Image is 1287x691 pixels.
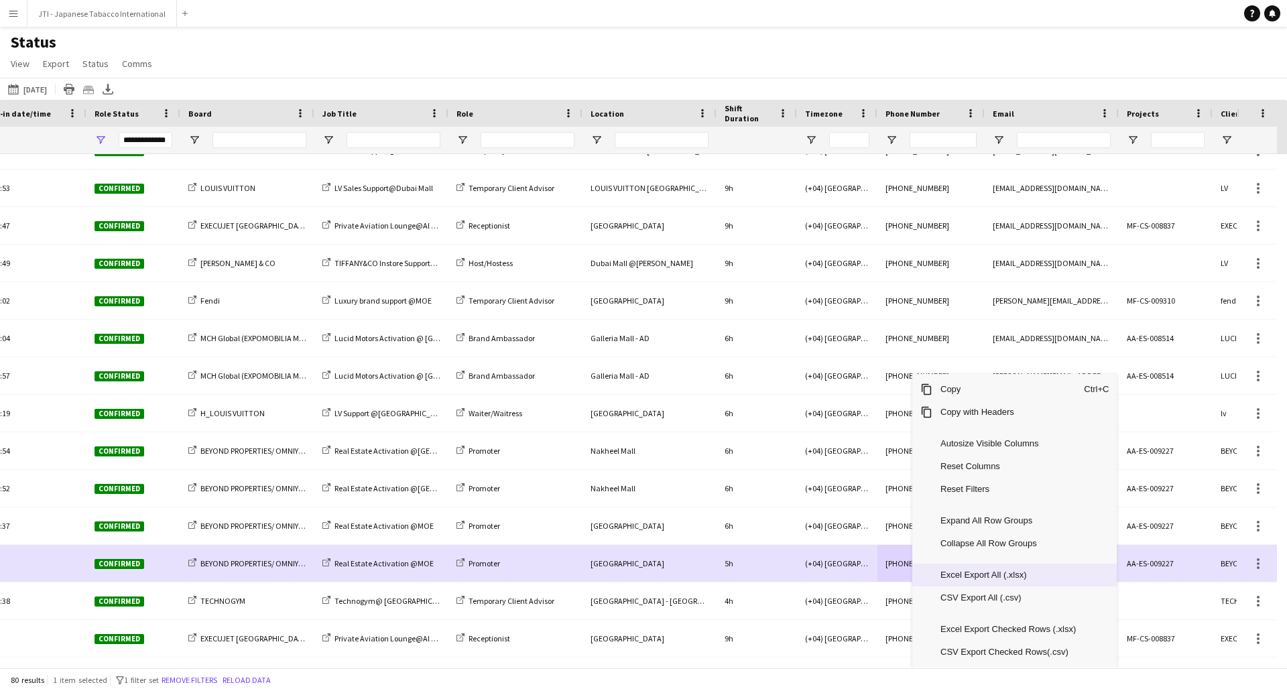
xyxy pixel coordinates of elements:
[322,558,434,568] a: Real Estate Activation @MOE
[877,170,985,206] div: [PHONE_NUMBER]
[61,81,77,97] app-action-btn: Print
[1119,507,1213,544] div: AA-ES-009227
[456,183,554,193] a: Temporary Client Advisor
[717,282,797,319] div: 9h
[615,132,709,148] input: Location Filter Input
[932,532,1084,555] span: Collapse All Row Groups
[188,109,212,119] span: Board
[95,634,144,644] span: Confirmed
[188,371,425,381] a: MCH Global (EXPOMOBILIA MCH GLOBAL ME LIVE MARKETING LLC)
[456,109,473,119] span: Role
[985,282,1119,319] div: [PERSON_NAME][EMAIL_ADDRESS][DOMAIN_NAME]
[334,483,491,493] span: Real Estate Activation @[GEOGRAPHIC_DATA]
[188,296,220,306] a: Fendi
[334,521,434,531] span: Real Estate Activation @MOE
[1084,378,1113,401] span: Ctrl+C
[1119,545,1213,582] div: AA-ES-009227
[188,483,307,493] a: BEYOND PROPERTIES/ OMNIYAT
[200,371,425,381] span: MCH Global (EXPOMOBILIA MCH GLOBAL ME LIVE MARKETING LLC)
[725,103,773,123] span: Shift Duration
[1119,357,1213,394] div: AA-ES-008514
[122,58,152,70] span: Comms
[334,633,505,643] span: Private Aviation Lounge@Al [GEOGRAPHIC_DATA]
[11,58,29,70] span: View
[95,371,144,381] span: Confirmed
[200,596,245,606] span: TECHNOGYM
[797,545,877,582] div: (+04) [GEOGRAPHIC_DATA]
[932,564,1084,586] span: Excel Export All (.xlsx)
[717,620,797,657] div: 9h
[1119,320,1213,357] div: AA-ES-008514
[1119,282,1213,319] div: MF-CS-009310
[993,134,1005,146] button: Open Filter Menu
[717,395,797,432] div: 6h
[188,558,307,568] a: BEYOND PROPERTIES/ OMNIYAT
[805,109,843,119] span: Timezone
[583,207,717,244] div: [GEOGRAPHIC_DATA]
[95,409,144,419] span: Confirmed
[1017,132,1111,148] input: Email Filter Input
[469,183,554,193] span: Temporary Client Advisor
[322,446,491,456] a: Real Estate Activation @[GEOGRAPHIC_DATA]
[334,221,505,231] span: Private Aviation Lounge@Al [GEOGRAPHIC_DATA]
[797,357,877,394] div: (+04) [GEOGRAPHIC_DATA]
[5,81,50,97] button: [DATE]
[322,521,434,531] a: Real Estate Activation @MOE
[322,296,432,306] a: Luxury brand support @MOE
[877,470,985,507] div: [PHONE_NUMBER]
[797,282,877,319] div: (+04) [GEOGRAPHIC_DATA]
[993,109,1014,119] span: Email
[212,132,306,148] input: Board Filter Input
[456,371,535,381] a: Brand Ambassador
[469,596,554,606] span: Temporary Client Advisor
[583,470,717,507] div: Nakheel Mall
[469,633,510,643] span: Receptionist
[200,258,275,268] span: [PERSON_NAME] & CO
[5,55,35,72] a: View
[1127,109,1159,119] span: Projects
[200,483,307,493] span: BEYOND PROPERTIES/ OMNIYAT
[932,478,1084,501] span: Reset Filters
[188,221,310,231] a: EXECUJET [GEOGRAPHIC_DATA]
[985,245,1119,281] div: [EMAIL_ADDRESS][DOMAIN_NAME]
[220,673,273,688] button: Reload data
[200,183,255,193] span: LOUIS VUITTON
[456,221,510,231] a: Receptionist
[877,207,985,244] div: [PHONE_NUMBER]
[456,333,535,343] a: Brand Ambassador
[877,395,985,432] div: [PHONE_NUMBER]
[322,633,505,643] a: Private Aviation Lounge@Al [GEOGRAPHIC_DATA]
[829,132,869,148] input: Timezone Filter Input
[932,618,1084,641] span: Excel Export Checked Rows (.xlsx)
[1221,134,1233,146] button: Open Filter Menu
[188,633,310,643] a: EXECUJET [GEOGRAPHIC_DATA]
[717,432,797,469] div: 6h
[877,320,985,357] div: [PHONE_NUMBER]
[885,109,940,119] span: Phone Number
[334,183,433,193] span: LV Sales Support@Dubai Mall
[117,55,158,72] a: Comms
[159,673,220,688] button: Remove filters
[469,258,513,268] span: Host/Hostess
[456,596,554,606] a: Temporary Client Advisor
[200,408,265,418] span: H_LOUIS VUITTON
[43,58,69,70] span: Export
[583,282,717,319] div: [GEOGRAPHIC_DATA]
[95,134,107,146] button: Open Filter Menu
[188,258,275,268] a: [PERSON_NAME] & CO
[334,296,432,306] span: Luxury brand support @MOE
[322,371,499,381] a: Lucid Motors Activation @ [GEOGRAPHIC_DATA]
[334,446,491,456] span: Real Estate Activation @[GEOGRAPHIC_DATA]
[53,675,107,685] span: 1 item selected
[1119,470,1213,507] div: AA-ES-009227
[717,170,797,206] div: 9h
[334,371,499,381] span: Lucid Motors Activation @ [GEOGRAPHIC_DATA]
[481,132,574,148] input: Role Filter Input
[932,401,1084,424] span: Copy with Headers
[469,296,554,306] span: Temporary Client Advisor
[200,558,307,568] span: BEYOND PROPERTIES/ OMNIYAT
[583,620,717,657] div: [GEOGRAPHIC_DATA]
[322,596,458,606] a: Technogym@ [GEOGRAPHIC_DATA]
[469,371,535,381] span: Brand Ambassador
[932,509,1084,532] span: Expand All Row Groups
